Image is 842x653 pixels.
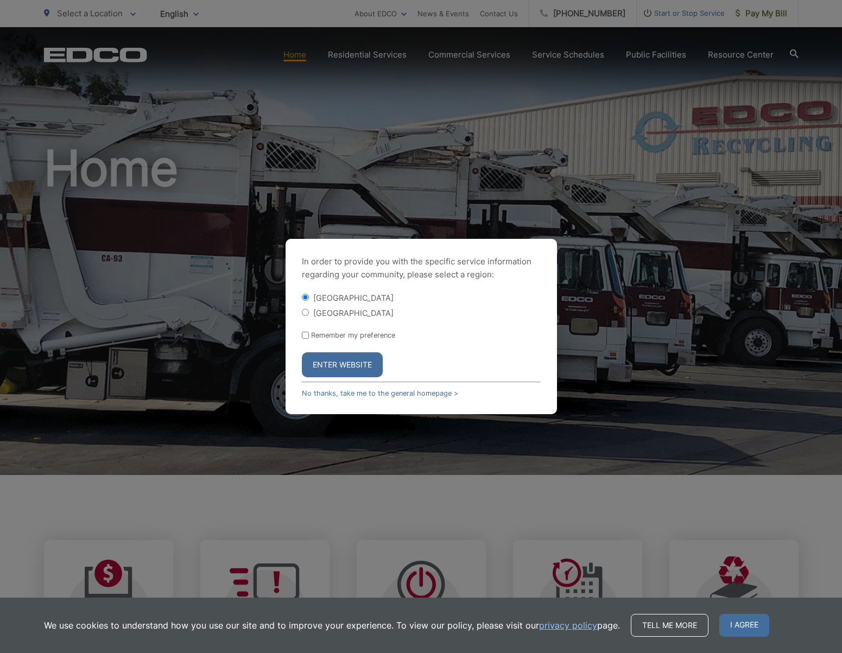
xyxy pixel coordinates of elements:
label: [GEOGRAPHIC_DATA] [313,308,394,318]
button: Enter Website [302,352,383,377]
a: No thanks, take me to the general homepage > [302,389,458,397]
label: [GEOGRAPHIC_DATA] [313,293,394,302]
span: I agree [719,614,769,637]
a: privacy policy [539,619,597,632]
p: We use cookies to understand how you use our site and to improve your experience. To view our pol... [44,619,620,632]
label: Remember my preference [311,331,395,339]
p: In order to provide you with the specific service information regarding your community, please se... [302,255,541,281]
a: Tell me more [631,614,708,637]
